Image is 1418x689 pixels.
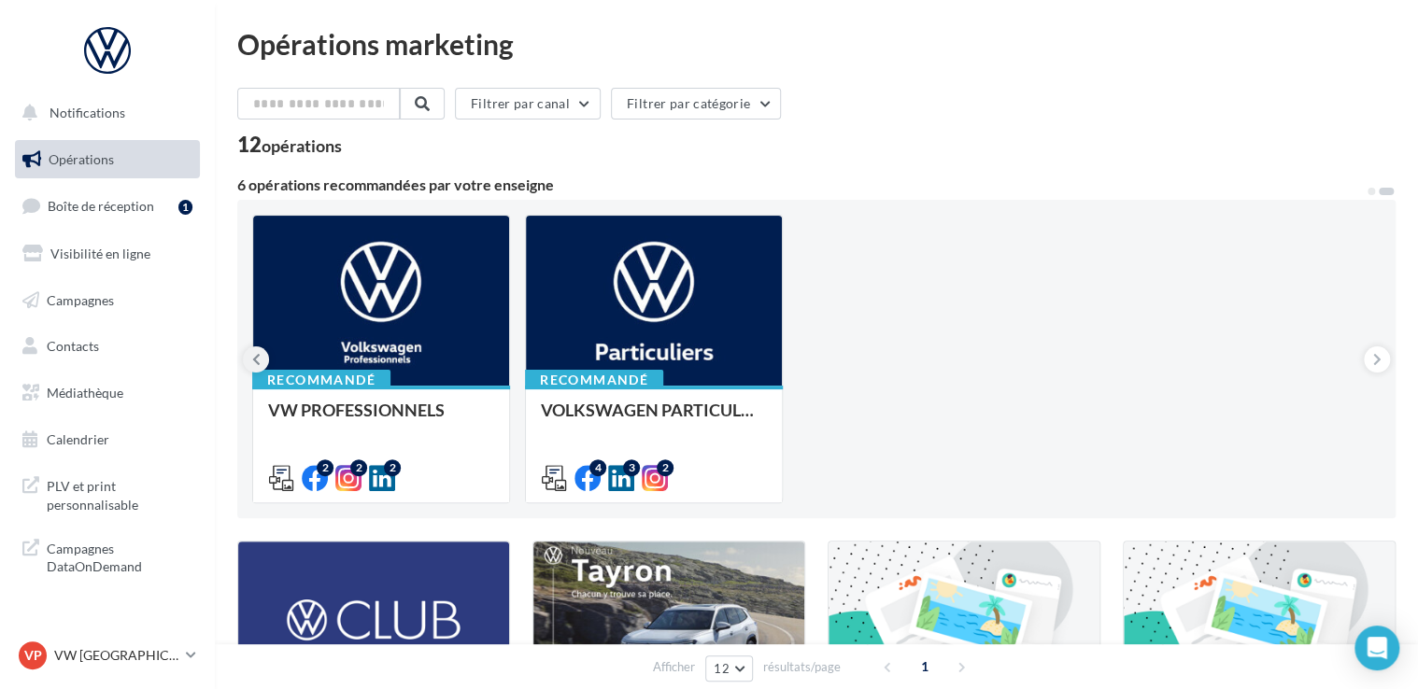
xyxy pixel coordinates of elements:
div: 6 opérations recommandées par votre enseigne [237,177,1366,192]
span: résultats/page [763,658,841,676]
div: Recommandé [525,370,663,390]
div: 4 [589,459,606,476]
div: 2 [317,459,333,476]
div: 1 [178,200,192,215]
span: Afficher [653,658,695,676]
span: 1 [910,652,940,682]
span: PLV et print personnalisable [47,473,192,513]
a: Campagnes [11,281,204,320]
div: 2 [350,459,367,476]
a: PLV et print personnalisable [11,466,204,521]
a: Opérations [11,140,204,179]
span: Campagnes [47,291,114,307]
div: 3 [623,459,640,476]
div: Recommandé [252,370,390,390]
div: VW PROFESSIONNELS [268,401,494,438]
a: Visibilité en ligne [11,234,204,274]
a: Campagnes DataOnDemand [11,528,204,584]
span: Calendrier [47,431,109,447]
a: VP VW [GEOGRAPHIC_DATA] 13 [15,638,200,673]
span: Contacts [47,338,99,354]
button: Filtrer par canal [455,88,601,120]
div: Open Intercom Messenger [1354,626,1399,670]
div: Opérations marketing [237,30,1396,58]
span: Boîte de réception [48,198,154,214]
button: 12 [705,655,753,682]
a: Calendrier [11,420,204,459]
span: Visibilité en ligne [50,246,150,261]
div: 2 [384,459,401,476]
span: VP [24,646,42,665]
span: Notifications [50,105,125,120]
p: VW [GEOGRAPHIC_DATA] 13 [54,646,178,665]
div: opérations [262,137,342,154]
span: 12 [714,661,730,676]
div: VOLKSWAGEN PARTICULIER [541,401,767,438]
div: 12 [237,134,342,155]
a: Médiathèque [11,373,204,413]
a: Contacts [11,327,204,366]
button: Filtrer par catégorie [611,88,781,120]
div: 2 [657,459,674,476]
button: Notifications [11,93,196,133]
span: Opérations [49,151,114,167]
span: Campagnes DataOnDemand [47,536,192,576]
a: Boîte de réception1 [11,186,204,226]
span: Médiathèque [47,385,123,401]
